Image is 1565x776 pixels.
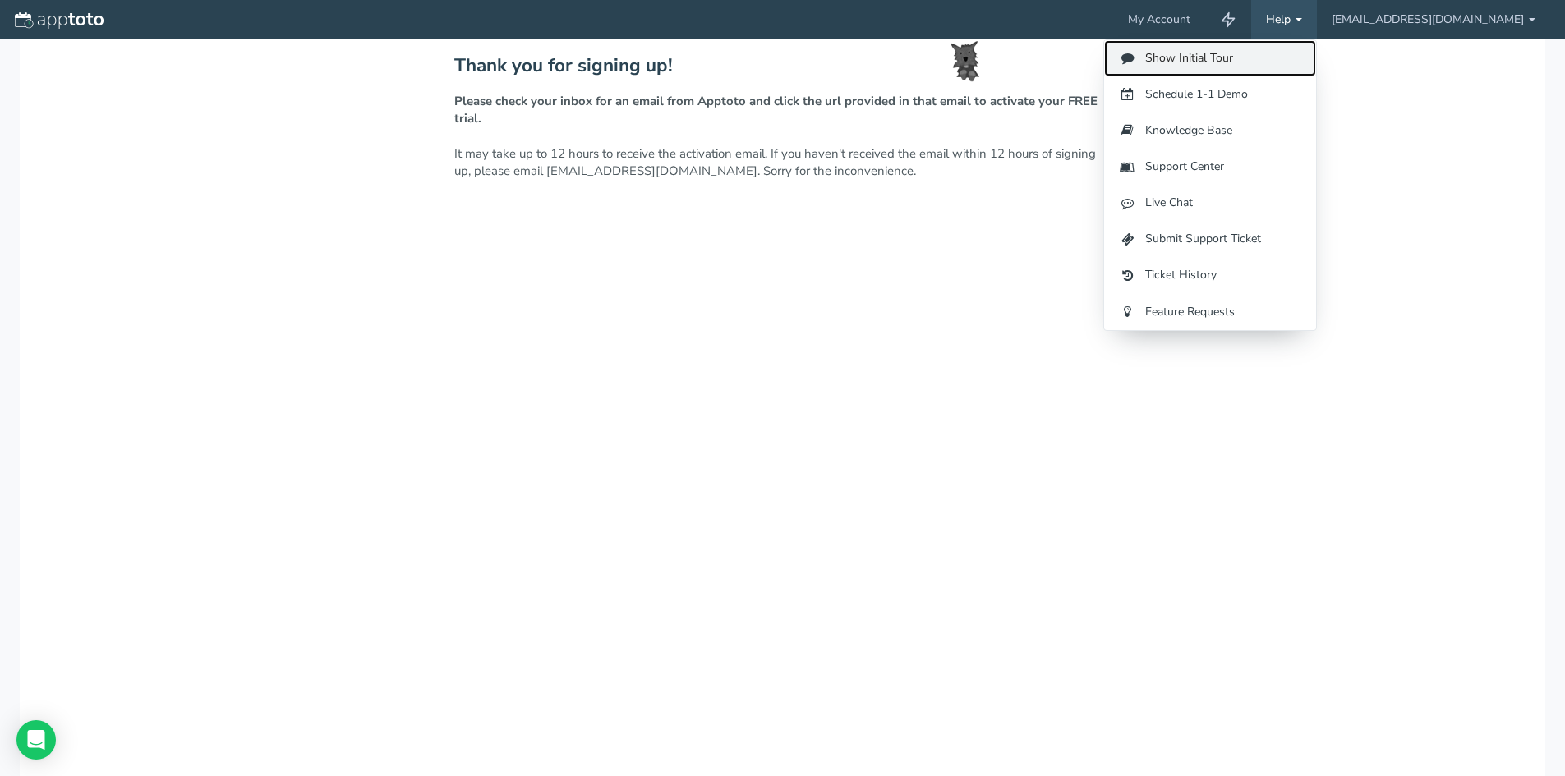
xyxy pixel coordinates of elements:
h2: Thank you for signing up! [454,56,1112,76]
strong: Please check your inbox for an email from Apptoto and click the url provided in that email to act... [454,93,1098,126]
a: Submit Support Ticket [1104,221,1316,257]
a: Schedule 1-1 Demo [1104,76,1316,112]
a: Live Chat [1104,185,1316,221]
a: Knowledge Base [1104,112,1316,149]
p: It may take up to 12 hours to receive the activation email. If you haven't received the email wit... [454,93,1112,181]
img: toto-small.png [951,41,980,82]
img: logo-apptoto--white.svg [15,12,104,29]
a: Feature Requests [1104,294,1316,330]
a: Ticket History [1104,257,1316,293]
div: Open Intercom Messenger [16,720,56,760]
a: Show Initial Tour [1104,40,1316,76]
a: Support Center [1104,149,1316,185]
